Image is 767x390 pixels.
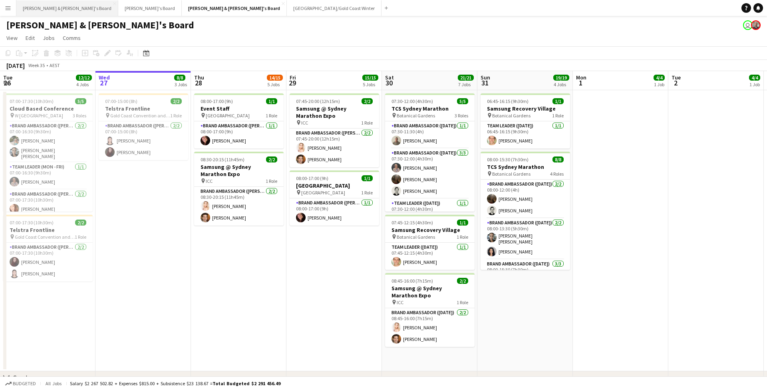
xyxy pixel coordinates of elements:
button: [GEOGRAPHIC_DATA]/Gold Coast Winter [287,0,382,16]
span: 1 Role [170,113,182,119]
span: 31 [479,78,490,87]
span: 07:00-15:00 (8h) [105,98,137,104]
div: 07:00-17:30 (10h30m)5/5Cloud Based Conference W [GEOGRAPHIC_DATA]3 RolesBrand Ambassador ([PERSON... [3,93,93,212]
span: 2/2 [362,98,373,104]
span: 08:30-20:15 (11h45m) [201,156,244,162]
span: 15/15 [362,75,378,81]
h3: Samsung Recovery Village [385,226,475,234]
span: 29 [288,78,296,87]
app-card-role: Brand Ambassador ([DATE])2/208:00-12:00 (4h)[PERSON_NAME][PERSON_NAME] [481,180,570,218]
app-card-role: Brand Ambassador ([PERSON_NAME])2/208:30-20:15 (11h45m)[PERSON_NAME][PERSON_NAME] [194,187,284,226]
span: 12/12 [76,75,92,81]
span: Wed [99,74,110,81]
div: 08:00-15:30 (7h30m)8/8TCS Sydney Marathon Botanical Gardens4 RolesBrand Ambassador ([DATE])2/208:... [481,152,570,270]
span: Botanical Gardens [397,234,435,240]
div: [DATE] [6,61,25,69]
span: 2/2 [266,156,277,162]
div: 3 Jobs [175,81,187,87]
h3: [GEOGRAPHIC_DATA] [290,182,379,189]
span: 07:45-12:15 (4h30m) [391,220,433,226]
span: Thu [194,74,204,81]
div: 08:30-20:15 (11h45m)2/2Samsung @ Sydney Marathon Expo ICC1 RoleBrand Ambassador ([PERSON_NAME])2/... [194,152,284,226]
span: Tue [672,74,681,81]
h3: TCS Sydney Marathon [481,163,570,170]
span: 1/1 [266,98,277,104]
h3: Samsung @ Sydney Marathon Expo [385,285,475,299]
span: 07:30-12:00 (4h30m) [391,98,433,104]
button: [PERSON_NAME] & [PERSON_NAME]'s Board [182,0,287,16]
app-card-role: Team Leader ([DATE])1/107:45-12:15 (4h30m)[PERSON_NAME] [385,243,475,270]
h3: Samsung @ Sydney Marathon Expo [290,105,379,119]
app-job-card: 06:45-16:15 (9h30m)1/1Samsung Recovery Village Botanical Gardens1 RoleTeam Leader ([DATE])1/106:4... [481,93,570,148]
app-user-avatar: Neil Burton [751,20,761,30]
div: 5 Jobs [363,81,378,87]
span: 1/1 [457,220,468,226]
span: All jobs [44,380,63,386]
span: 06:45-16:15 (9h30m) [487,98,529,104]
span: 1 Role [552,113,564,119]
h3: Cloud Based Conference [3,105,93,112]
h3: Samsung @ Sydney Marathon Expo [194,163,284,178]
div: 1 Job [749,81,760,87]
div: AEST [50,62,60,68]
a: Edit [22,33,38,43]
h3: Telstra Frontline [99,105,188,112]
span: ICC [206,178,213,184]
span: 3 Roles [455,113,468,119]
app-card-role: Team Leader ([DATE])1/107:30-12:00 (4h30m) [385,199,475,226]
app-job-card: 07:45-12:15 (4h30m)1/1Samsung Recovery Village Botanical Gardens1 RoleTeam Leader ([DATE])1/107:4... [385,215,475,270]
app-card-role: Brand Ambassador ([PERSON_NAME])2/207:00-15:00 (8h)[PERSON_NAME][PERSON_NAME] [99,121,188,160]
span: 1 Role [361,190,373,196]
span: ICC [397,299,403,305]
span: 5/5 [457,98,468,104]
a: View [3,33,21,43]
app-job-card: 07:00-17:30 (10h30m)2/2Telstra Frontline Gold Coast Convention and Exhibition Centre1 RoleBrand A... [3,215,93,281]
div: 4 Jobs [554,81,569,87]
span: 1 Role [266,178,277,184]
h1: [PERSON_NAME] & [PERSON_NAME]'s Board [6,19,194,31]
button: Budgeted [4,379,37,388]
span: Botanical Gardens [492,113,531,119]
div: 07:45-20:00 (12h15m)2/2Samsung @ Sydney Marathon Expo ICC1 RoleBrand Ambassador ([PERSON_NAME])2/... [290,93,379,167]
app-job-card: 08:45-16:00 (7h15m)2/2Samsung @ Sydney Marathon Expo ICC1 RoleBrand Ambassador ([DATE])2/208:45-1... [385,273,475,347]
span: 1/1 [362,175,373,181]
span: 28 [193,78,204,87]
app-card-role: Brand Ambassador ([PERSON_NAME])2/207:45-20:00 (12h15m)[PERSON_NAME][PERSON_NAME] [290,129,379,167]
span: 1 Role [457,234,468,240]
app-user-avatar: Jenny Tu [743,20,753,30]
span: Gold Coast Convention and Exhibition Centre [110,113,170,119]
span: 08:00-17:00 (9h) [296,175,328,181]
div: 7 Jobs [458,81,473,87]
span: 07:00-17:30 (10h30m) [10,98,54,104]
div: 07:30-12:00 (4h30m)5/5TCS Sydney Marathon Botanical Gardens3 RolesBrand Ambassador ([DATE])1/107:... [385,93,475,212]
div: Gemba [13,374,32,382]
span: 08:45-16:00 (7h15m) [391,278,433,284]
span: Total Budgeted $2 291 456.49 [213,380,280,386]
app-card-role: Brand Ambassador ([DATE])2/208:45-16:00 (7h15m)[PERSON_NAME][PERSON_NAME] [385,308,475,347]
app-card-role: Brand Ambassador ([DATE])1/107:30-11:30 (4h)[PERSON_NAME] [385,121,475,148]
div: 1 Job [654,81,664,87]
span: 1 Role [457,299,468,305]
span: 4 Roles [550,171,564,177]
h3: TCS Sydney Marathon [385,105,475,112]
span: View [6,34,18,42]
span: Botanical Gardens [397,113,435,119]
app-card-role: Brand Ambassador ([PERSON_NAME])1/108:00-17:00 (9h)[PERSON_NAME] [194,121,284,148]
span: 19/19 [553,75,569,81]
span: 4/4 [654,75,665,81]
span: 5/5 [75,98,86,104]
span: W [GEOGRAPHIC_DATA] [15,113,63,119]
span: Tue [3,74,12,81]
span: Sun [481,74,490,81]
app-card-role: Brand Ambassador ([DATE])3/307:30-12:00 (4h30m)[PERSON_NAME][PERSON_NAME][PERSON_NAME] [385,148,475,199]
span: 1 Role [75,234,86,240]
a: Jobs [40,33,58,43]
span: 1 [575,78,586,87]
app-job-card: 08:00-17:00 (9h)1/1[GEOGRAPHIC_DATA] [GEOGRAPHIC_DATA]1 RoleBrand Ambassador ([PERSON_NAME])1/108... [290,170,379,226]
h3: Event Staff [194,105,284,112]
div: 5 Jobs [267,81,282,87]
div: Salary $2 267 502.82 + Expenses $815.00 + Subsistence $23 138.67 = [70,380,280,386]
app-card-role: Brand Ambassador ([PERSON_NAME])2/207:00-17:30 (10h30m)[PERSON_NAME][PERSON_NAME] [3,243,93,281]
span: 1/1 [552,98,564,104]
